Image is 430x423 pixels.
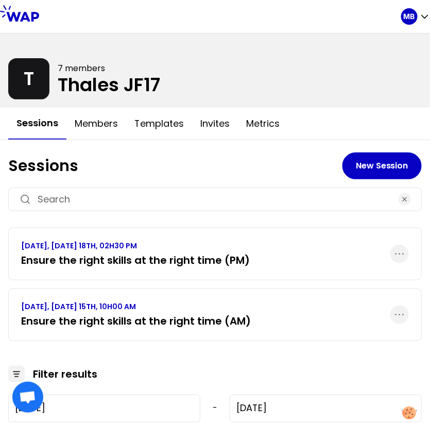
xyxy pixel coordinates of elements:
[21,241,250,267] a: [DATE], [DATE] 18TH, 02H30 PMEnsure the right skills at the right time (PM)
[192,108,238,139] button: Invites
[21,241,250,251] p: [DATE], [DATE] 18TH, 02H30 PM
[38,192,392,207] input: Search
[342,153,422,179] button: New Session
[8,108,66,140] button: Sessions
[213,402,217,415] span: -
[8,157,342,175] h1: Sessions
[21,301,251,328] a: [DATE], [DATE] 15TH, 10H00 AMEnsure the right skills at the right time (AM)
[230,395,422,422] input: YYYY-M-D
[8,395,200,422] input: YYYY-M-D
[33,367,97,381] h3: Filter results
[126,108,192,139] button: Templates
[21,253,250,267] h3: Ensure the right skills at the right time (PM)
[12,382,43,413] div: Ouvrir le chat
[21,301,251,312] p: [DATE], [DATE] 15TH, 10H00 AM
[401,8,430,25] button: MB
[66,108,126,139] button: Members
[238,108,288,139] button: Metrics
[21,314,251,328] h3: Ensure the right skills at the right time (AM)
[404,11,415,22] p: MB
